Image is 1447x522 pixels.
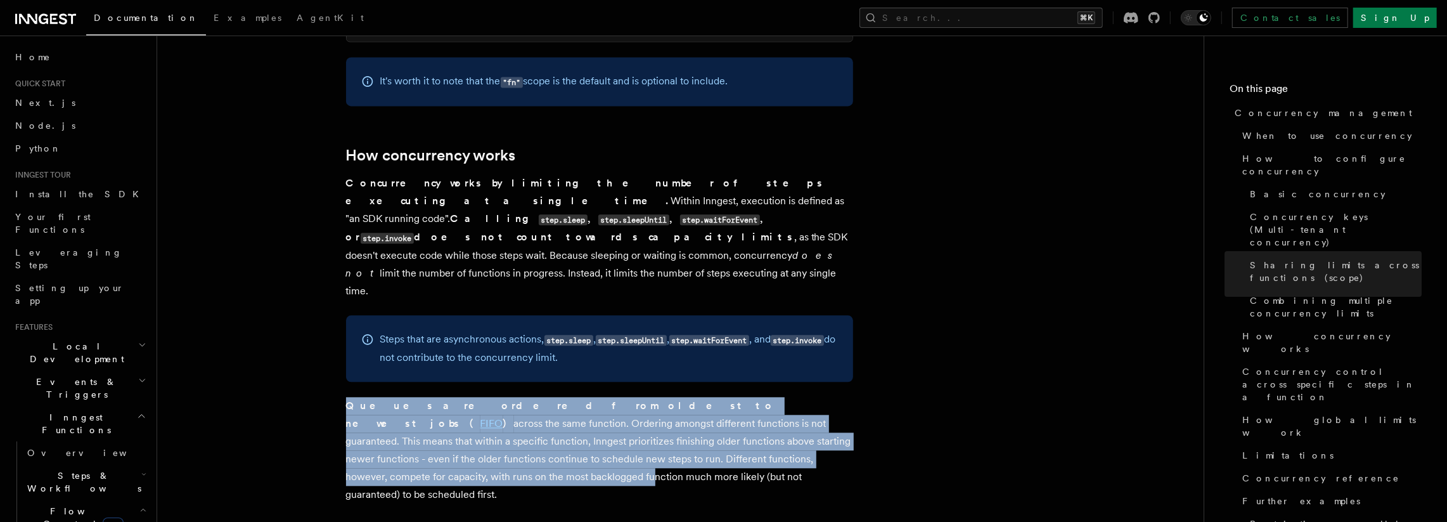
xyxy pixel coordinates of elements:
[1235,107,1412,119] span: Concurrency management
[380,330,838,367] p: Steps that are asynchronous actions, , , , and do not contribute to the concurrency limit.
[10,340,138,365] span: Local Development
[346,397,853,504] p: across the same function. Ordering amongst different functions is not guaranteed. This means that...
[297,13,364,23] span: AgentKit
[1242,152,1422,178] span: How to configure concurrency
[10,411,137,436] span: Inngest Functions
[1237,408,1422,444] a: How global limits work
[10,114,149,137] a: Node.js
[214,13,281,23] span: Examples
[22,464,149,500] button: Steps & Workflows
[1245,183,1422,206] a: Basic concurrency
[346,212,794,243] strong: Calling , , , or does not count towards capacity limits
[206,4,289,34] a: Examples
[15,121,75,131] span: Node.js
[15,189,146,199] span: Install the SDK
[1250,211,1422,249] span: Concurrency keys (Multi-tenant concurrency)
[94,13,198,23] span: Documentation
[1230,101,1422,124] a: Concurrency management
[10,79,65,89] span: Quick start
[10,375,138,401] span: Events & Triggers
[346,174,853,300] p: Within Inngest, execution is defined as "an SDK running code". , as the SDK doesn't execute code ...
[1250,259,1422,284] span: Sharing limits across functions (scope)
[10,241,149,277] a: Leveraging Steps
[859,8,1103,28] button: Search...⌘K
[15,283,124,306] span: Setting up your app
[1232,8,1348,28] a: Contact sales
[10,183,149,206] a: Install the SDK
[1077,11,1095,24] kbd: ⌘K
[480,417,503,429] a: FIFO
[1250,294,1422,320] span: Combining multiple concurrency limits
[10,322,53,332] span: Features
[15,212,91,235] span: Your first Functions
[598,214,669,225] code: step.sleepUntil
[1242,449,1334,462] span: Limitations
[1237,325,1422,360] a: How concurrency works
[1237,490,1422,512] a: Further examples
[1245,254,1422,289] a: Sharing limits across functions (scope)
[1245,289,1422,325] a: Combining multiple concurrency limits
[15,143,61,153] span: Python
[22,441,149,464] a: Overview
[15,247,122,270] span: Leveraging Steps
[1242,330,1422,355] span: How concurrency works
[539,214,588,225] code: step.sleep
[1353,8,1437,28] a: Sign Up
[346,147,516,164] a: How concurrency works
[1242,365,1422,403] span: Concurrency control across specific steps in a function
[10,277,149,312] a: Setting up your app
[596,335,667,346] code: step.sleepUntil
[1237,360,1422,408] a: Concurrency control across specific steps in a function
[15,98,75,108] span: Next.js
[771,335,824,346] code: step.invoke
[1250,188,1386,200] span: Basic concurrency
[22,469,141,495] span: Steps & Workflows
[361,233,414,244] code: step.invoke
[680,214,760,225] code: step.waitForEvent
[669,335,749,346] code: step.waitForEvent
[1242,472,1399,485] span: Concurrency reference
[10,46,149,69] a: Home
[1245,206,1422,254] a: Concurrency keys (Multi-tenant concurrency)
[1242,414,1422,439] span: How global limits work
[10,406,149,441] button: Inngest Functions
[346,177,825,207] strong: Concurrency works by limiting the number of steps executing at a single time.
[10,137,149,160] a: Python
[10,170,71,180] span: Inngest tour
[10,206,149,241] a: Your first Functions
[380,72,728,91] p: It's worth it to note that the scope is the default and is optional to include.
[544,335,593,346] code: step.sleep
[289,4,371,34] a: AgentKit
[1237,467,1422,490] a: Concurrency reference
[1237,444,1422,467] a: Limitations
[27,448,158,458] span: Overview
[1230,81,1422,101] h4: On this page
[1242,129,1412,142] span: When to use concurrency
[501,77,523,88] code: "fn"
[86,4,206,36] a: Documentation
[10,370,149,406] button: Events & Triggers
[346,400,776,429] strong: Queues are ordered from oldest to newest jobs ( )
[1237,147,1422,183] a: How to configure concurrency
[1242,495,1360,507] span: Further examples
[10,91,149,114] a: Next.js
[15,51,51,63] span: Home
[10,335,149,370] button: Local Development
[1237,124,1422,147] a: When to use concurrency
[1181,10,1211,25] button: Toggle dark mode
